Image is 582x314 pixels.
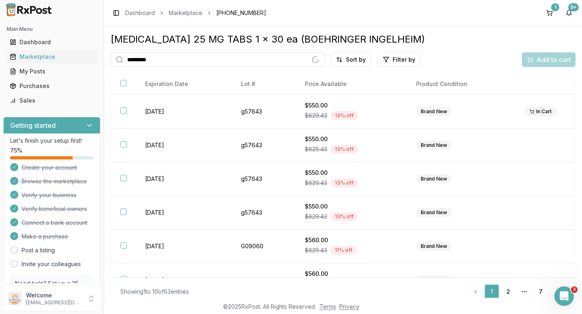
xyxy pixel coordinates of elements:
a: 7 [533,284,548,299]
div: 11 % off [330,246,357,255]
a: Sales [7,93,97,108]
button: Marketplace [3,50,100,63]
div: Brand New [416,174,452,183]
nav: pagination [468,284,566,299]
span: Create your account [22,163,77,172]
div: Sales [10,97,94,105]
td: g57643 [231,129,295,162]
a: 2 [501,284,515,299]
a: Invite your colleagues [22,260,81,268]
button: Dashboard [3,36,100,49]
button: 9+ [562,6,575,19]
span: $629.43 [305,213,327,221]
div: Purchases [10,82,94,90]
h3: Getting started [10,120,56,130]
td: g57643 [231,196,295,230]
span: $629.43 [305,179,327,187]
span: Browse the marketplace [22,177,87,185]
a: Go to next page [549,284,566,299]
div: 1 [551,3,559,11]
div: Brand New [416,208,452,217]
a: Dashboard [125,9,155,17]
div: Marketplace [10,53,94,61]
td: [DATE] [135,129,231,162]
td: [DATE] [135,196,231,230]
span: Verify beneficial owners [22,205,87,213]
img: User avatar [8,292,21,305]
div: 9+ [568,3,579,11]
div: Showing 1 to 10 of 63 entries [120,288,189,296]
p: Let's finish your setup first! [10,137,93,145]
div: Dashboard [10,38,94,46]
th: Expiration Date [135,73,231,95]
th: Lot # [231,73,295,95]
th: Product Condition [406,73,515,95]
button: 1 [543,6,556,19]
div: Brand New [416,107,452,116]
span: Connect a bank account [22,219,87,227]
div: 13 % off [330,111,358,120]
span: Sort by [346,56,366,64]
div: Brand New [416,141,452,150]
div: $550.00 [305,135,397,143]
span: Filter by [393,56,415,64]
iframe: Intercom live chat [554,286,574,306]
a: 1 [484,284,499,299]
th: Price Available [295,73,406,95]
button: My Posts [3,65,100,78]
a: Terms [319,303,336,310]
a: Dashboard [7,35,97,49]
a: Privacy [339,303,359,310]
button: Filter by [378,52,421,67]
div: $550.00 [305,202,397,211]
img: RxPost Logo [3,3,55,16]
div: In Cart [524,107,557,116]
button: Purchases [3,80,100,92]
div: 13 % off [330,212,358,221]
td: G09060 [231,230,295,263]
a: Post a listing [22,246,55,254]
div: $560.00 [305,236,397,244]
div: 13 % off [330,179,358,187]
span: 3 [571,286,578,293]
a: My Posts [7,64,97,79]
span: $629.43 [305,246,327,254]
div: [MEDICAL_DATA] 25 MG TABS 1 x 30 ea (BOEHRINGER INGELHEIM) [111,33,575,46]
span: 75 % [10,146,22,155]
button: Sort by [331,52,371,67]
td: g57643 [231,95,295,129]
div: $560.00 [305,270,397,278]
td: [DATE] [135,162,231,196]
td: [DATE] [135,95,231,129]
div: 13 % off [330,145,358,154]
td: [DATE] [135,230,231,263]
span: $629.43 [305,112,327,120]
td: g57643 [231,162,295,196]
span: $629.43 [305,145,327,153]
td: [DATE] [135,263,231,297]
h2: Main Menu [7,26,97,32]
span: [PHONE_NUMBER] [216,9,266,17]
div: Brand New [416,242,452,251]
td: G09060 [231,263,295,297]
span: Verify your business [22,191,76,199]
span: Make a purchase [22,232,68,241]
nav: breadcrumb [125,9,266,17]
a: Purchases [7,79,97,93]
a: Marketplace [7,49,97,64]
a: Marketplace [169,9,202,17]
div: $550.00 [305,101,397,110]
p: [EMAIL_ADDRESS][DOMAIN_NAME] [26,299,83,306]
div: Brand New [416,275,452,284]
p: Welcome [26,291,83,299]
p: Need help? Set up a 25 minute call with our team to set up. [15,280,89,304]
div: $550.00 [305,169,397,177]
button: Sales [3,94,100,107]
div: My Posts [10,67,94,75]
